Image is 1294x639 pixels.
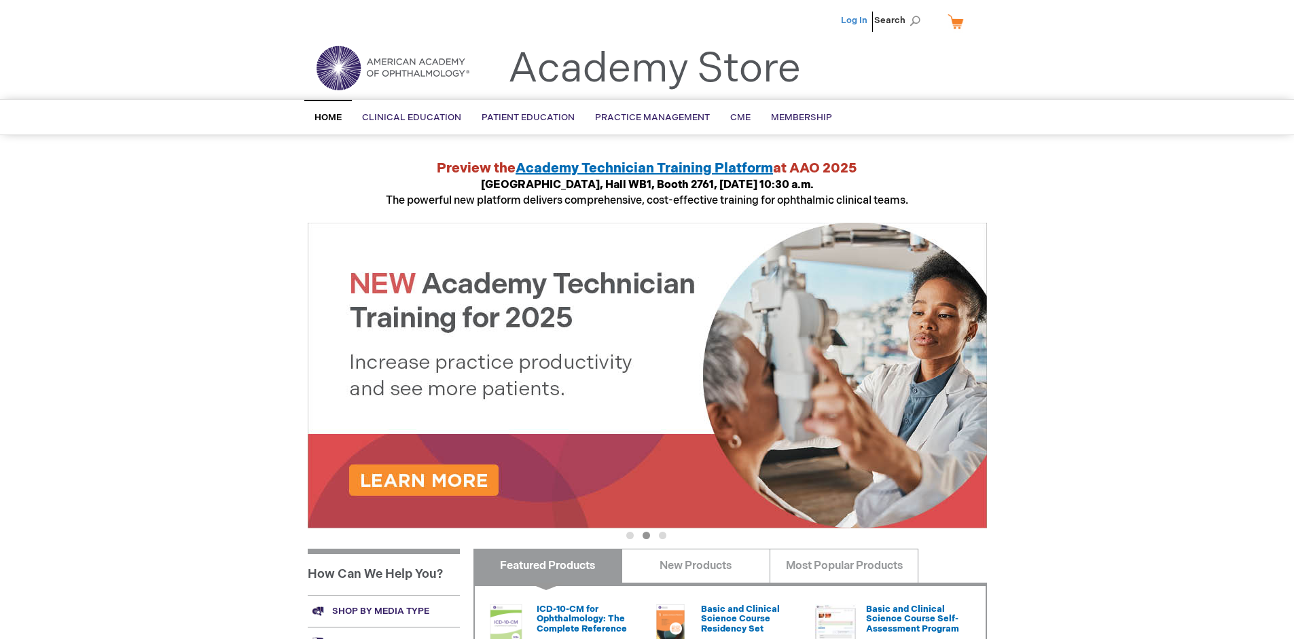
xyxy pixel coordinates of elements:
[386,179,908,207] span: The powerful new platform delivers comprehensive, cost-effective training for ophthalmic clinical...
[874,7,926,34] span: Search
[595,112,710,123] span: Practice Management
[308,595,460,627] a: Shop by media type
[659,532,666,539] button: 3 of 3
[701,604,780,634] a: Basic and Clinical Science Course Residency Set
[308,549,460,595] h1: How Can We Help You?
[516,160,773,177] a: Academy Technician Training Platform
[537,604,627,634] a: ICD-10-CM for Ophthalmology: The Complete Reference
[437,160,857,177] strong: Preview the at AAO 2025
[622,549,770,583] a: New Products
[643,532,650,539] button: 2 of 3
[626,532,634,539] button: 1 of 3
[730,112,751,123] span: CME
[482,112,575,123] span: Patient Education
[508,45,801,94] a: Academy Store
[473,549,622,583] a: Featured Products
[362,112,461,123] span: Clinical Education
[866,604,959,634] a: Basic and Clinical Science Course Self-Assessment Program
[481,179,814,191] strong: [GEOGRAPHIC_DATA], Hall WB1, Booth 2761, [DATE] 10:30 a.m.
[771,112,832,123] span: Membership
[841,15,867,26] a: Log In
[770,549,918,583] a: Most Popular Products
[314,112,342,123] span: Home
